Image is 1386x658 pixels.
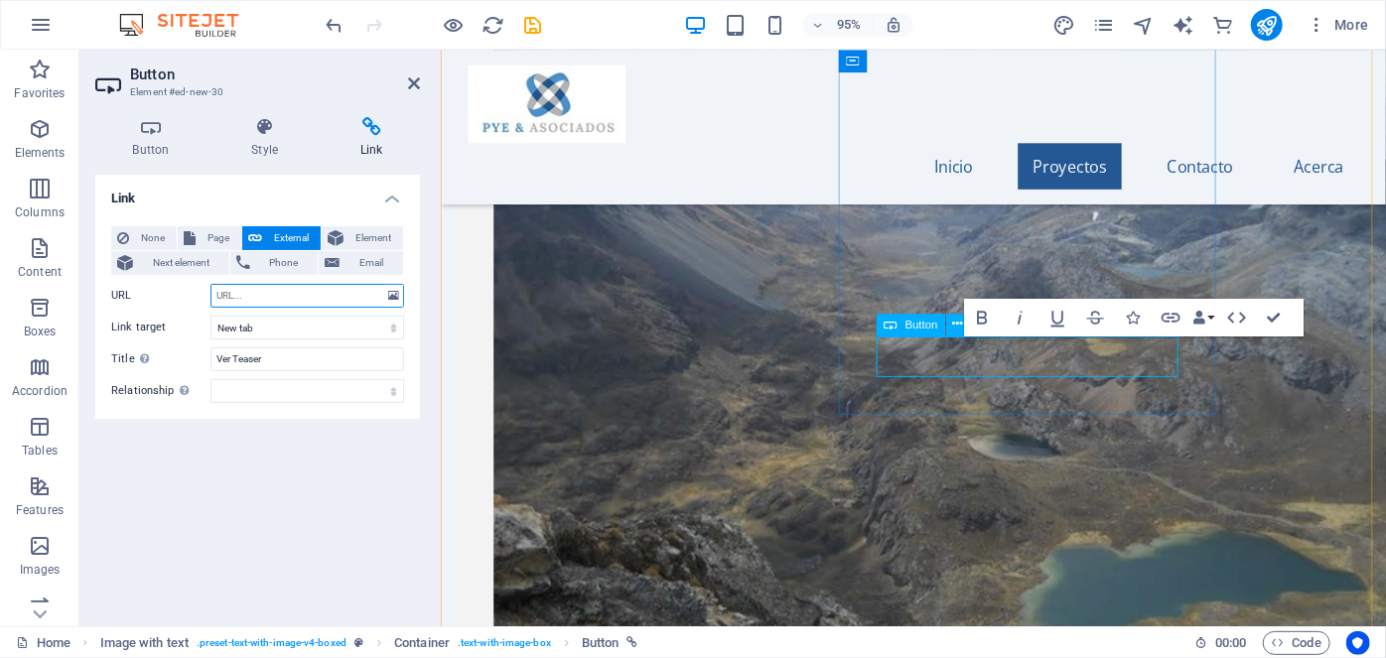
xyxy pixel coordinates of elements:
[16,631,70,655] a: Click to cancel selection. Double-click to open Pages
[322,226,403,250] button: Element
[323,13,346,37] button: undo
[582,631,620,655] span: Click to select. Double-click to edit
[100,631,638,655] nav: breadcrumb
[12,383,68,399] p: Accordion
[20,562,61,578] p: Images
[210,284,404,308] input: URL...
[442,13,466,37] button: Click here to leave preview mode and continue editing
[1256,299,1292,336] button: Confirm (Ctrl+⏎)
[197,631,346,655] span: . preset-text-with-image-v4-boxed
[95,175,420,210] h4: Link
[22,443,58,459] p: Tables
[1194,631,1247,655] h6: Session time
[1172,14,1194,37] i: AI Writer
[964,299,1000,336] button: Bold (Ctrl+B)
[1263,631,1330,655] button: Code
[319,251,403,275] button: Email
[1218,299,1254,336] button: HTML
[100,631,189,655] span: Click to select. Double-click to edit
[1132,13,1156,37] button: navigator
[111,226,177,250] button: None
[178,226,241,250] button: Page
[833,13,865,37] h6: 95%
[1190,299,1217,336] button: Data Bindings
[214,117,324,159] h4: Style
[111,347,210,371] label: Title
[18,264,62,280] p: Content
[1002,299,1038,336] button: Italic (Ctrl+I)
[521,13,545,37] button: save
[1132,14,1155,37] i: Navigator
[1115,299,1151,336] button: Icons
[1172,13,1195,37] button: text_generator
[268,226,315,250] span: External
[1039,299,1075,336] button: Underline (Ctrl+U)
[803,13,874,37] button: 95%
[1052,13,1076,37] button: design
[885,16,902,34] i: On resize automatically adjust zoom level to fit chosen device.
[24,324,57,339] p: Boxes
[458,631,551,655] span: . text-with-image-box
[230,251,319,275] button: Phone
[139,251,223,275] span: Next element
[346,251,397,275] span: Email
[202,226,235,250] span: Page
[16,502,64,518] p: Features
[323,117,420,159] h4: Link
[1092,14,1115,37] i: Pages (Ctrl+Alt+S)
[210,347,404,371] input: Title
[130,66,420,83] h2: Button
[1092,13,1116,37] button: pages
[324,14,346,37] i: Undo: Change link (Ctrl+Z)
[111,379,210,403] label: Relationship
[1299,9,1377,41] button: More
[1211,13,1235,37] button: commerce
[95,117,214,159] h4: Button
[354,637,363,648] i: This element is a customizable preset
[1251,9,1283,41] button: publish
[130,83,380,101] h3: Element #ed-new-30
[256,251,313,275] span: Phone
[482,13,505,37] button: reload
[242,226,321,250] button: External
[1307,15,1369,35] span: More
[111,251,229,275] button: Next element
[14,85,65,101] p: Favorites
[1211,14,1234,37] i: Commerce
[394,631,450,655] span: Click to select. Double-click to edit
[1077,299,1113,336] button: Strikethrough
[1272,631,1321,655] span: Code
[627,637,638,648] i: This element is linked
[111,284,210,308] label: URL
[1255,14,1278,37] i: Publish
[15,204,65,220] p: Columns
[522,14,545,37] i: Save (Ctrl+S)
[483,14,505,37] i: Reload page
[349,226,397,250] span: Element
[905,319,938,329] span: Button
[1346,631,1370,655] button: Usercentrics
[15,145,66,161] p: Elements
[1215,631,1246,655] span: 00 00
[111,316,210,339] label: Link target
[1229,635,1232,650] span: :
[114,13,263,37] img: Editor Logo
[1153,299,1188,336] button: Link
[135,226,171,250] span: None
